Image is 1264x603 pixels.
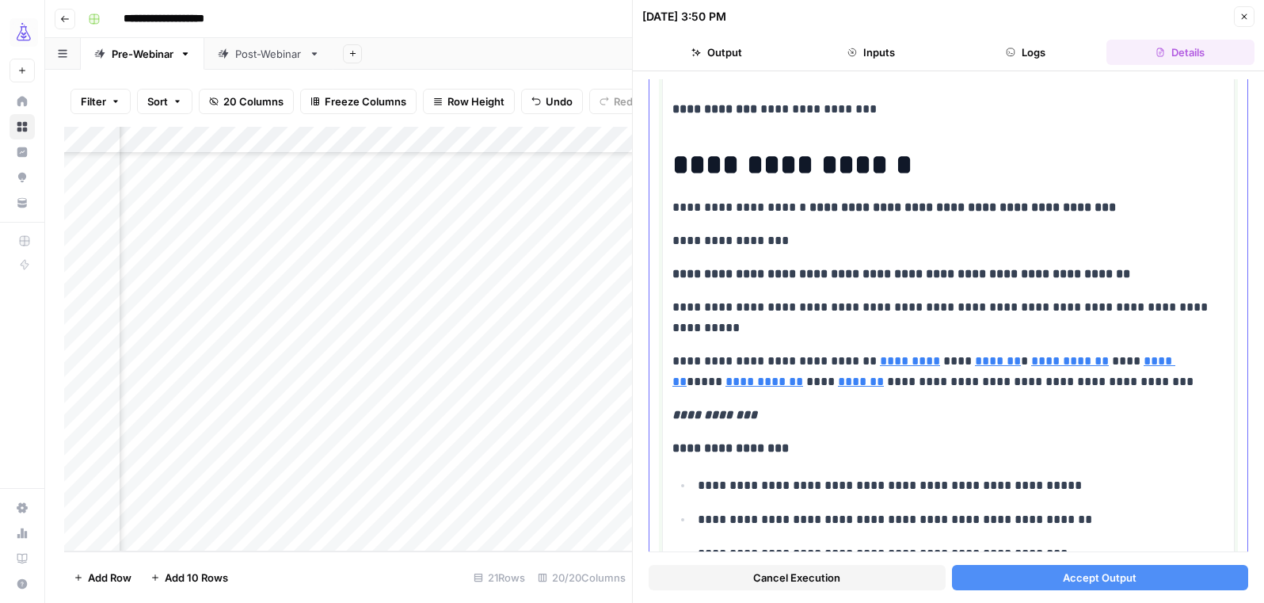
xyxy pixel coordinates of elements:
span: 20 Columns [223,94,284,109]
img: AirOps Growth Logo [10,18,38,47]
button: Row Height [423,89,515,114]
div: [DATE] 3:50 PM [642,9,726,25]
button: Redo [589,89,649,114]
a: Pre-Webinar [81,38,204,70]
button: Help + Support [10,571,35,597]
div: 21 Rows [467,565,531,590]
div: Post-Webinar [235,46,303,62]
a: Your Data [10,190,35,216]
span: Undo [546,94,573,109]
span: Add 10 Rows [165,570,228,586]
button: Output [642,40,790,65]
span: Cancel Execution [753,570,840,586]
button: Sort [137,89,192,114]
div: Pre-Webinar [112,46,173,62]
a: Insights [10,139,35,165]
a: Post-Webinar [204,38,333,70]
button: Add 10 Rows [141,565,238,590]
span: Accept Output [1063,570,1136,586]
span: Freeze Columns [325,94,406,109]
button: Cancel Execution [649,565,946,590]
div: 20/20 Columns [531,565,632,590]
button: Workspace: AirOps Growth [10,13,35,52]
button: Add Row [64,565,141,590]
button: Freeze Columns [300,89,417,114]
span: Redo [614,94,639,109]
a: Opportunities [10,165,35,190]
button: Filter [70,89,131,114]
span: Add Row [88,570,131,586]
button: Inputs [797,40,945,65]
button: Details [1106,40,1254,65]
button: Logs [952,40,1100,65]
button: 20 Columns [199,89,294,114]
span: Sort [147,94,168,109]
span: Filter [81,94,106,109]
a: Settings [10,495,35,521]
button: Accept Output [952,565,1249,590]
a: Home [10,89,35,114]
a: Browse [10,114,35,139]
span: Row Height [447,94,504,109]
button: Undo [521,89,583,114]
a: Usage [10,521,35,546]
a: Learning Hub [10,546,35,571]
